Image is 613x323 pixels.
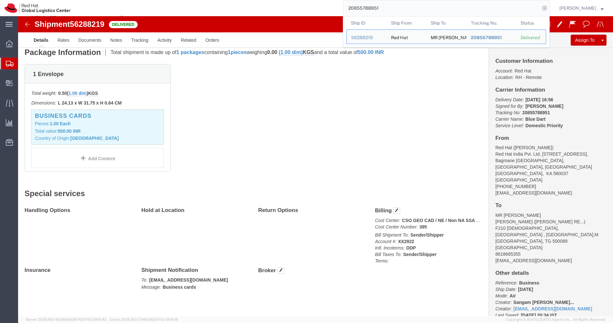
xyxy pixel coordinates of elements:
[346,17,549,47] table: Search Results
[80,317,107,321] span: [DATE] 09:51:42
[351,34,382,41] div: 56288219
[559,4,604,12] button: [PERSON_NAME]
[110,317,178,321] span: Client: 2025.18.0-7346316
[346,17,386,29] th: Ship ID
[471,34,512,41] div: 20855788951
[18,16,613,316] iframe: FS Legacy Container
[26,317,107,321] span: Server: 2025.18.0-9334b682874
[466,17,516,29] th: Tracking Nu.
[431,30,462,44] div: MR SANGAM VENKAT REDDY
[559,5,596,12] span: Nilesh Shinde
[506,317,605,322] span: Copyright © [DATE]-[DATE] Agistix Inc., All Rights Reserved
[391,30,408,44] div: Red Hat
[471,35,502,40] span: 20855788951
[516,17,546,29] th: Status
[343,0,540,16] input: Search for shipment number, reference number
[5,3,70,13] img: logo
[153,317,178,321] span: [DATE] 08:10:16
[426,17,466,29] th: Ship To
[521,34,541,41] div: Delivered
[386,17,427,29] th: Ship From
